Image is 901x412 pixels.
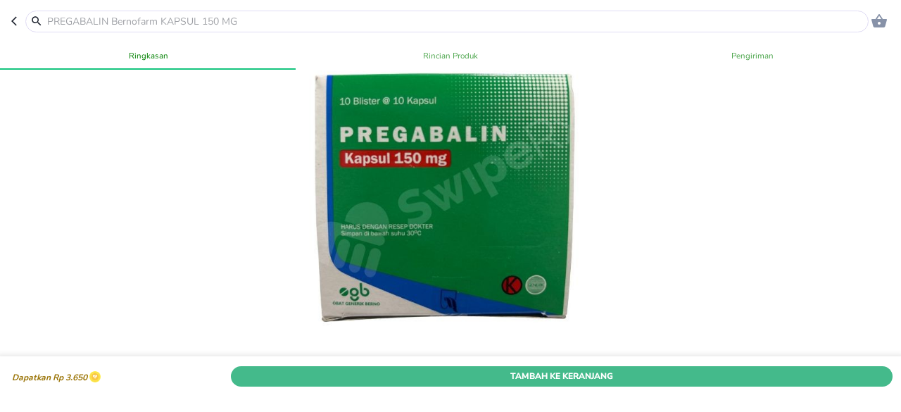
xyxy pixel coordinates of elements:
[241,369,882,384] span: Tambah Ke Keranjang
[46,14,865,29] input: PREGABALIN Bernofarm KAPSUL 150 MG
[308,49,593,63] span: Rincian Produk
[610,49,895,63] span: Pengiriman
[231,366,893,387] button: Tambah Ke Keranjang
[6,49,291,63] span: Ringkasan
[8,373,87,382] p: Dapatkan Rp 3.650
